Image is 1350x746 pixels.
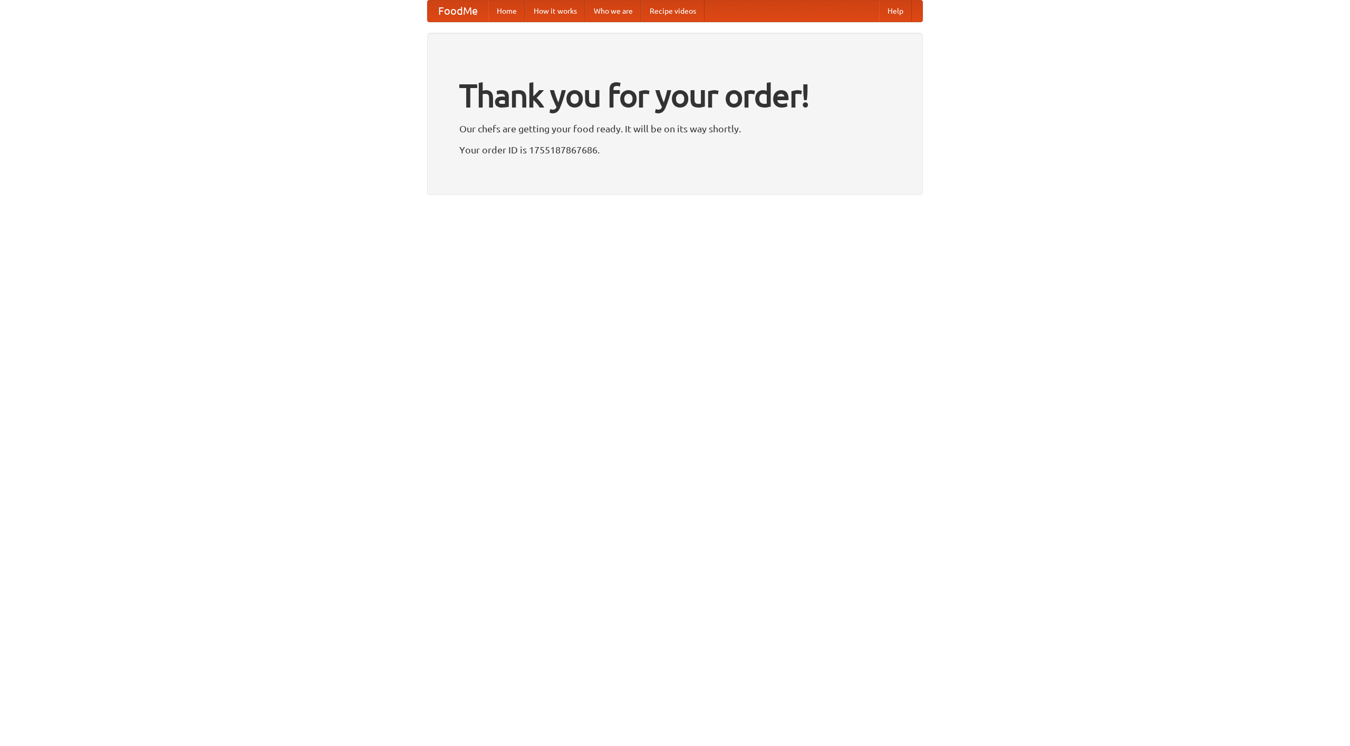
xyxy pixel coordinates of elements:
a: Who we are [585,1,641,22]
p: Our chefs are getting your food ready. It will be on its way shortly. [459,121,891,137]
a: Help [879,1,912,22]
h1: Thank you for your order! [459,70,891,121]
a: FoodMe [428,1,488,22]
a: Recipe videos [641,1,705,22]
a: How it works [525,1,585,22]
p: Your order ID is 1755187867686. [459,142,891,158]
a: Home [488,1,525,22]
